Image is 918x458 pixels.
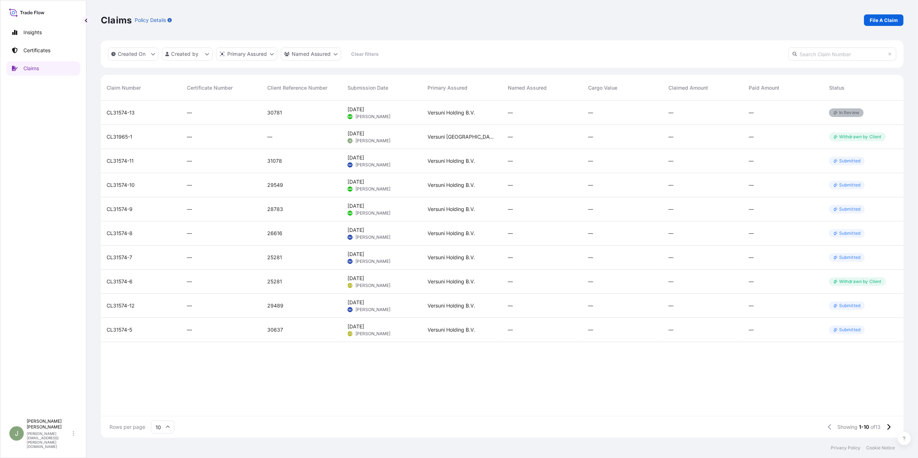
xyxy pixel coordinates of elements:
[839,279,882,284] p: Withdrawn by Client
[267,326,283,333] span: 30637
[508,84,547,91] span: Named Assured
[588,133,593,140] span: —
[839,134,882,140] p: Withdrawn by Client
[187,302,192,309] span: —
[831,445,860,451] p: Privacy Policy
[107,109,135,116] span: CL31574-13
[107,302,135,309] span: CL31574-12
[508,181,513,189] span: —
[187,84,233,91] span: Certificate Number
[6,61,80,76] a: Claims
[15,430,18,437] span: J
[668,278,673,285] span: —
[508,278,513,285] span: —
[588,326,593,333] span: —
[839,303,860,309] p: Submitted
[267,109,282,116] span: 30781
[348,282,353,289] span: LTS
[348,234,351,241] span: IM
[227,50,267,58] p: Primary Assured
[788,48,896,60] input: Search Claim Number
[428,109,475,116] span: Versuni Holding B.V.
[355,283,390,288] span: [PERSON_NAME]
[749,326,754,333] span: —
[588,84,617,91] span: Cargo Value
[355,234,390,240] span: [PERSON_NAME]
[428,302,475,309] span: Versuni Holding B.V.
[428,84,468,91] span: Primary Assured
[348,210,352,217] span: MR
[839,206,860,212] p: Submitted
[749,157,754,165] span: —
[839,255,860,260] p: Submitted
[267,206,283,213] span: 28783
[107,84,141,91] span: Claim Number
[348,130,364,137] span: [DATE]
[749,133,754,140] span: —
[355,259,390,264] span: [PERSON_NAME]
[187,181,192,189] span: —
[508,109,513,116] span: —
[871,423,881,431] span: of 13
[107,254,132,261] span: CL31574-7
[508,157,513,165] span: —
[23,29,42,36] p: Insights
[107,206,133,213] span: CL31574-9
[267,133,272,140] span: —
[348,306,351,313] span: IM
[839,230,860,236] p: Submitted
[348,106,364,113] span: [DATE]
[668,133,673,140] span: —
[348,185,352,193] span: MR
[428,133,497,140] span: Versuni [GEOGRAPHIC_DATA]
[508,302,513,309] span: —
[829,84,845,91] span: Status
[187,157,192,165] span: —
[162,48,212,60] button: createdBy Filter options
[345,48,385,60] button: Clear filters
[187,206,192,213] span: —
[171,50,199,58] p: Created by
[187,133,192,140] span: —
[187,230,192,237] span: —
[348,84,388,91] span: Submission Date
[859,423,869,431] span: 1-10
[348,202,364,210] span: [DATE]
[267,84,327,91] span: Client Reference Number
[107,133,132,140] span: CL31965-1
[839,158,860,164] p: Submitted
[355,138,390,144] span: [PERSON_NAME]
[668,181,673,189] span: —
[348,137,352,144] span: JE
[749,302,754,309] span: —
[749,230,754,237] span: —
[508,206,513,213] span: —
[355,162,390,168] span: [PERSON_NAME]
[348,299,364,306] span: [DATE]
[187,254,192,261] span: —
[668,157,673,165] span: —
[588,181,593,189] span: —
[187,326,192,333] span: —
[839,182,860,188] p: Submitted
[108,48,158,60] button: createdOn Filter options
[428,254,475,261] span: Versuni Holding B.V.
[668,326,673,333] span: —
[267,181,283,189] span: 29549
[351,50,379,58] p: Clear filters
[348,251,364,258] span: [DATE]
[27,418,71,430] p: [PERSON_NAME] [PERSON_NAME]
[348,323,364,330] span: [DATE]
[107,157,134,165] span: CL31574-11
[355,307,390,313] span: [PERSON_NAME]
[428,181,475,189] span: Versuni Holding B.V.
[348,330,353,337] span: LTS
[216,48,277,60] button: distributor Filter options
[668,206,673,213] span: —
[588,254,593,261] span: —
[588,302,593,309] span: —
[588,109,593,116] span: —
[508,254,513,261] span: —
[508,326,513,333] span: —
[135,17,166,24] p: Policy Details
